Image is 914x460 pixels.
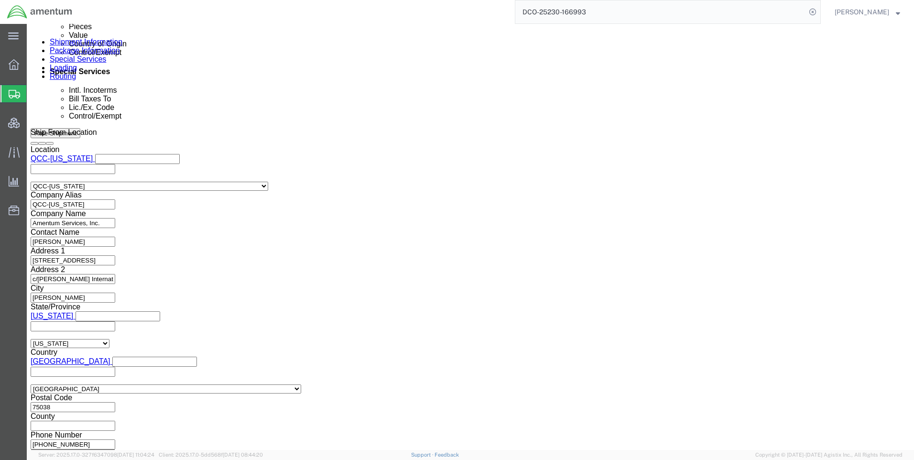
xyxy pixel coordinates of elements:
a: Feedback [435,452,459,458]
span: [DATE] 08:44:20 [223,452,263,458]
span: Copyright © [DATE]-[DATE] Agistix Inc., All Rights Reserved [755,451,903,459]
a: Support [411,452,435,458]
span: Server: 2025.17.0-327f6347098 [38,452,154,458]
img: logo [7,5,73,19]
span: Client: 2025.17.0-5dd568f [159,452,263,458]
input: Search for shipment number, reference number [515,0,806,23]
span: Ray Cheatteam [835,7,889,17]
button: [PERSON_NAME] [834,6,901,18]
iframe: FS Legacy Container [27,24,914,450]
span: [DATE] 11:04:24 [117,452,154,458]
